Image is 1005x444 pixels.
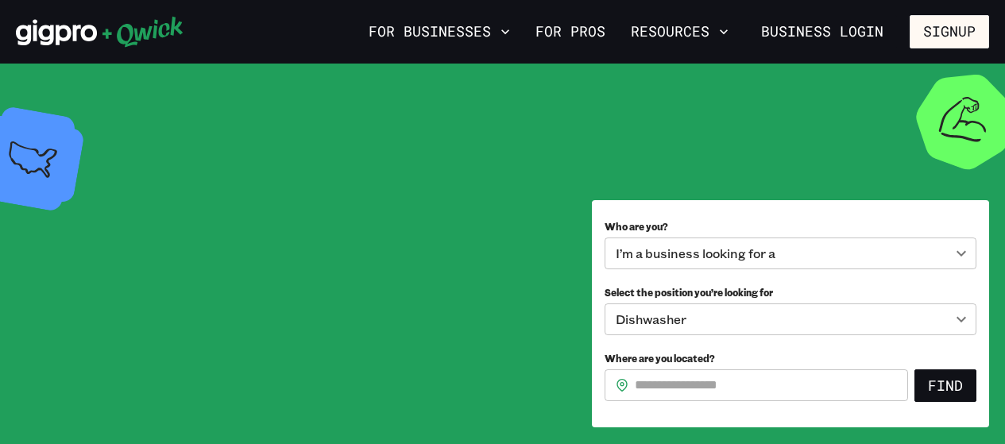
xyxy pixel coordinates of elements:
span: Select the position you’re looking for [605,286,773,299]
span: Who are you? [605,220,668,233]
button: For Businesses [362,18,516,45]
span: Where are you located? [605,352,715,365]
button: Find [914,369,976,403]
a: For Pros [529,18,612,45]
div: I’m a business looking for a [605,237,976,269]
a: Business Login [748,15,897,48]
button: Resources [624,18,735,45]
button: Signup [910,15,989,48]
div: Dishwasher [605,303,976,335]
